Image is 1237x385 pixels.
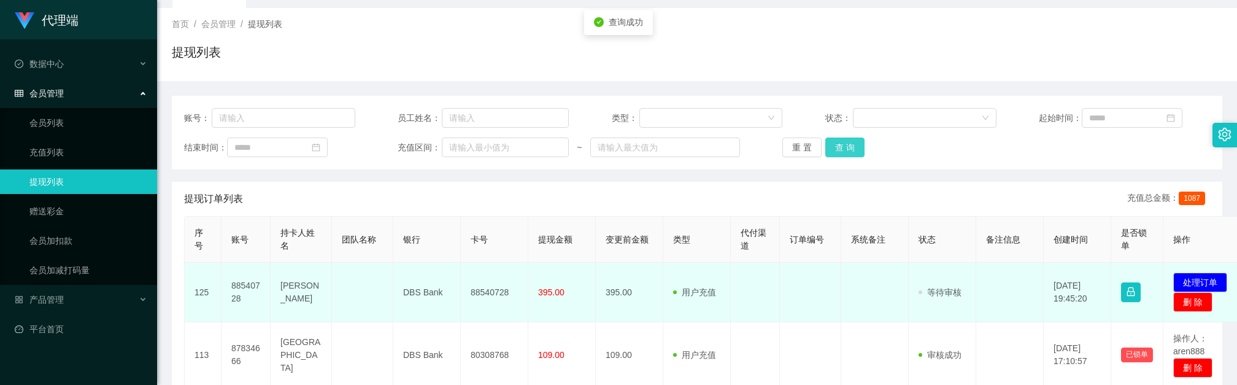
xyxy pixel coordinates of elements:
td: 88540728 [461,263,528,322]
i: 图标: check-circle-o [15,60,23,68]
td: [DATE] 19:45:20 [1044,263,1111,322]
button: 图标: lock [1121,282,1141,302]
span: 109.00 [538,350,565,360]
span: 395.00 [538,287,565,297]
td: 88540728 [222,263,271,322]
span: / [241,19,243,29]
span: 操作人：aren888 [1173,333,1208,356]
td: [PERSON_NAME] [271,263,332,322]
div: 充值总金额： [1127,192,1210,206]
span: 银行 [403,235,420,244]
button: 查 询 [825,138,865,157]
span: 数据中心 [15,59,64,69]
img: logo.9652507e.png [15,12,34,29]
td: 395.00 [596,263,663,322]
i: 图标: down [982,114,989,123]
button: 处理订单 [1173,273,1227,292]
span: ~ [569,141,590,154]
i: 图标: setting [1218,128,1231,141]
span: 产品管理 [15,295,64,305]
span: 提现金额 [538,235,572,244]
span: 会员管理 [201,19,236,29]
input: 请输入 [212,108,355,128]
span: 类型： [612,112,639,125]
span: 类型 [673,235,690,244]
span: 状态： [825,112,853,125]
input: 请输入 [442,108,569,128]
span: 1087 [1179,192,1205,205]
span: 充值区间： [398,141,442,154]
span: / [194,19,196,29]
span: 查询成功 [609,17,643,27]
span: 账号： [184,112,212,125]
span: 状态 [919,235,936,244]
a: 提现列表 [29,169,147,194]
a: 会员列表 [29,111,147,135]
span: 等待审核 [919,287,961,297]
span: 结束时间： [184,141,227,154]
h1: 代理端 [42,1,79,40]
span: 用户充值 [673,287,716,297]
a: 会员加减打码量 [29,258,147,282]
span: 审核成功 [919,350,961,360]
span: 持卡人姓名 [280,228,315,251]
a: 代理端 [15,15,79,25]
span: 备注信息 [986,235,1020,244]
span: 系统备注 [851,235,885,244]
h1: 提现列表 [172,43,221,61]
span: 是否锁单 [1121,228,1147,251]
i: 图标: table [15,89,23,98]
span: 会员管理 [15,88,64,98]
a: 赠送彩金 [29,199,147,224]
span: 用户充值 [673,350,716,360]
i: 图标: down [768,114,775,123]
span: 提现列表 [248,19,282,29]
button: 已锁单 [1121,348,1153,362]
i: 图标: calendar [312,143,320,152]
a: 会员加扣款 [29,228,147,253]
a: 图标: dashboard平台首页 [15,317,147,341]
span: 创建时间 [1054,235,1088,244]
i: icon: check-circle [594,17,604,27]
span: 员工姓名： [398,112,442,125]
button: 删 除 [1173,358,1212,378]
i: 图标: appstore-o [15,295,23,304]
span: 操作 [1173,235,1190,244]
span: 订单编号 [790,235,824,244]
span: 团队名称 [342,235,376,244]
td: DBS Bank [393,263,461,322]
span: 账号 [231,235,249,244]
span: 序号 [195,228,203,251]
a: 充值列表 [29,140,147,165]
span: 提现订单列表 [184,192,243,206]
span: 变更前金额 [606,235,649,244]
input: 请输入最大值为 [590,138,740,157]
input: 请输入最小值为 [442,138,569,157]
i: 图标: calendar [1166,114,1175,122]
span: 代付渠道 [741,228,766,251]
span: 起始时间： [1039,112,1082,125]
span: 卡号 [471,235,488,244]
span: 首页 [172,19,189,29]
td: 125 [185,263,222,322]
button: 重 置 [782,138,822,157]
button: 删 除 [1173,292,1212,312]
